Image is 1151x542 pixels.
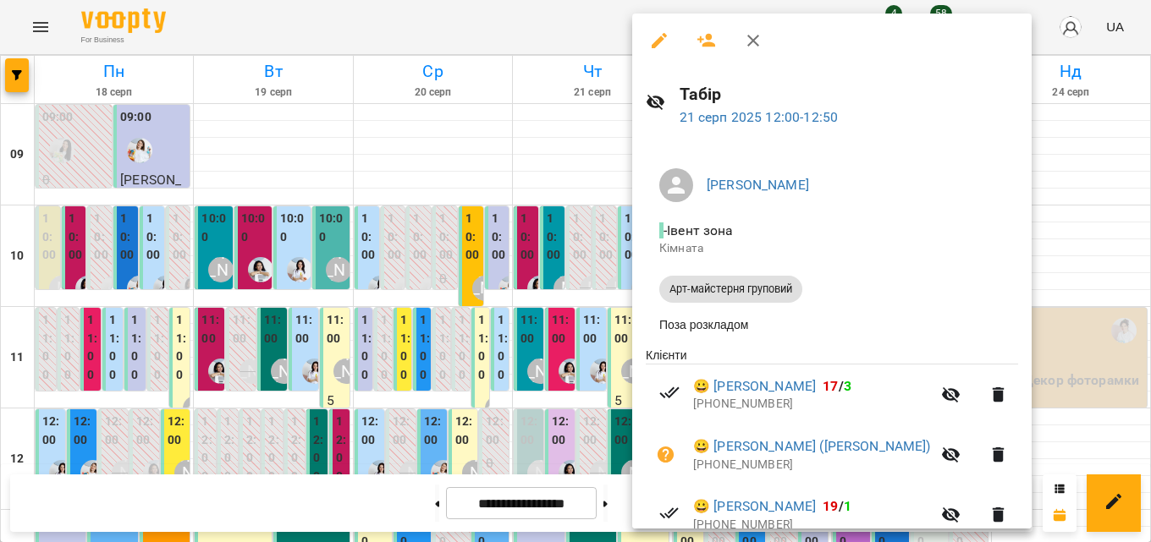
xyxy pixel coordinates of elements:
[693,376,816,397] a: 😀 [PERSON_NAME]
[680,109,839,125] a: 21 серп 2025 12:00-12:50
[693,496,816,517] a: 😀 [PERSON_NAME]
[659,282,802,297] span: Арт-майстерня груповий
[823,378,851,394] b: /
[823,498,838,514] span: 19
[646,309,1018,340] li: Поза розкладом
[659,240,1005,257] p: Кімната
[693,396,931,413] p: [PHONE_NUMBER]
[823,498,851,514] b: /
[659,382,680,402] svg: Візит сплачено
[659,503,680,523] svg: Візит сплачено
[844,378,851,394] span: 3
[646,435,686,475] button: Візит ще не сплачено. Додати оплату?
[707,177,809,193] a: [PERSON_NAME]
[693,457,931,474] p: [PHONE_NUMBER]
[680,81,1019,107] h6: Табір
[659,222,737,238] span: - Івент зона
[823,378,838,394] span: 17
[844,498,851,514] span: 1
[693,517,931,534] p: [PHONE_NUMBER]
[693,436,931,457] a: 😀 [PERSON_NAME] ([PERSON_NAME])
